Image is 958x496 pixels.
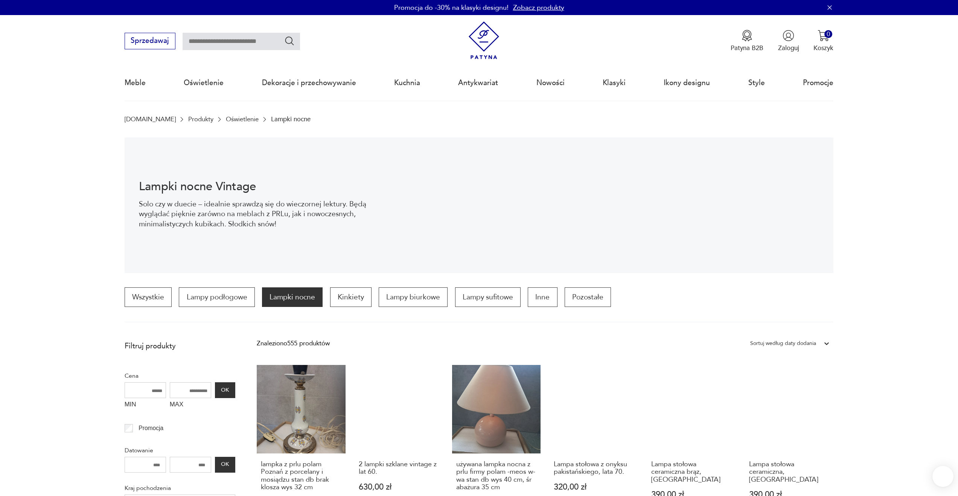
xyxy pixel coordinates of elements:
[818,30,829,41] img: Ikona koszyka
[778,30,799,52] button: Zaloguj
[125,287,172,307] a: Wszystkie
[125,116,176,123] a: [DOMAIN_NAME]
[455,287,521,307] a: Lampy sufitowe
[664,66,710,100] a: Ikony designu
[379,287,448,307] a: Lampy biurkowe
[125,446,235,455] p: Datowanie
[778,44,799,52] p: Zaloguj
[565,287,611,307] a: Pozostałe
[603,66,626,100] a: Klasyki
[125,398,166,412] label: MIN
[125,371,235,381] p: Cena
[125,341,235,351] p: Filtruj produkty
[824,30,832,38] div: 0
[226,116,259,123] a: Oświetlenie
[394,3,509,12] p: Promocja do -30% na klasyki designu!
[731,30,763,52] button: Patyna B2B
[271,116,311,123] p: Lampki nocne
[179,287,254,307] a: Lampy podłogowe
[748,66,765,100] a: Style
[528,287,557,307] a: Inne
[262,287,323,307] a: Lampki nocne
[262,66,356,100] a: Dekoracje i przechowywanie
[554,483,634,491] p: 320,00 zł
[465,21,503,60] img: Patyna - sklep z meblami i dekoracjami vintage
[456,461,537,491] h3: używana lampka nocna z prlu firmy polam -meos w-wa stan db wys 40 cm, śr abażura 35 cm
[284,35,295,46] button: Szukaj
[932,466,953,487] iframe: Smartsupp widget button
[139,423,163,433] p: Promocja
[741,30,753,41] img: Ikona medalu
[394,66,420,100] a: Kuchnia
[125,33,175,49] button: Sprzedawaj
[184,66,224,100] a: Oświetlenie
[215,457,235,473] button: OK
[257,339,330,348] div: Znaleziono 555 produktów
[813,30,833,52] button: 0Koszyk
[749,461,830,484] h3: Lampa stołowa ceramiczna, [GEOGRAPHIC_DATA]
[188,116,213,123] a: Produkty
[139,199,394,229] p: Solo czy w duecie – idealnie sprawdzą się do wieczornej lektury. Będą wyglądać pięknie zarówno na...
[513,3,564,12] a: Zobacz produkty
[554,461,634,476] h3: Lampa stołowa z onyksu pakistańskiego, lata 70.
[731,30,763,52] a: Ikona medaluPatyna B2B
[125,38,175,44] a: Sprzedawaj
[458,66,498,100] a: Antykwariat
[803,66,833,100] a: Promocje
[125,66,146,100] a: Meble
[536,66,565,100] a: Nowości
[261,461,341,491] h3: lampka z prlu polam Poznań z porcelany i mosiądzu stan db brak klosza wys 32 cm
[651,461,732,484] h3: Lampa stołowa ceramiczna brąz, [GEOGRAPHIC_DATA]
[125,483,235,493] p: Kraj pochodzenia
[731,44,763,52] p: Patyna B2B
[215,382,235,398] button: OK
[170,398,211,412] label: MAX
[408,137,833,273] img: Lampki nocne vintage
[750,339,816,348] div: Sortuj według daty dodania
[783,30,794,41] img: Ikonka użytkownika
[813,44,833,52] p: Koszyk
[330,287,372,307] a: Kinkiety
[139,181,394,192] h1: Lampki nocne Vintage
[359,483,439,491] p: 630,00 zł
[359,461,439,476] h3: 2 lampki szklane vintage z lat 60.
